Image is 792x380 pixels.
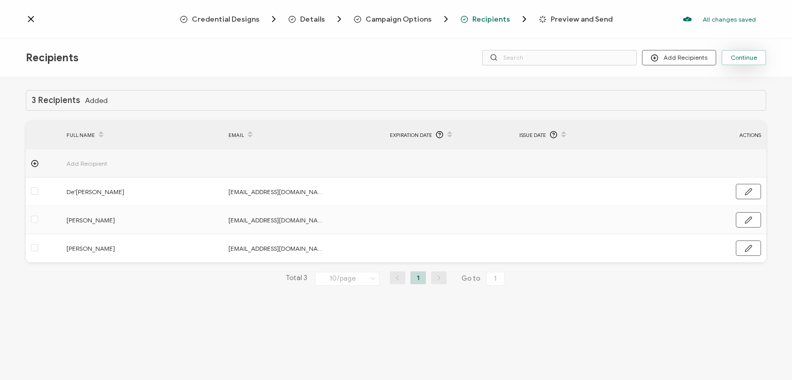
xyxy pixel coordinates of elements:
[390,129,432,141] span: Expiration Date
[731,55,757,61] span: Continue
[482,50,637,65] input: Search
[300,15,325,23] span: Details
[354,14,451,24] span: Campaign Options
[228,243,326,254] span: [EMAIL_ADDRESS][DOMAIN_NAME]
[461,271,507,286] span: Go to
[703,15,756,23] p: All changes saved
[67,243,164,254] span: [PERSON_NAME]
[31,96,80,105] h1: 3 Recipients
[223,126,385,144] div: EMAIL
[740,331,792,380] iframe: Chat Widget
[67,186,164,198] span: De'[PERSON_NAME]
[61,126,223,144] div: FULL NAME
[180,14,279,24] span: Credential Designs
[410,271,426,284] li: 1
[67,158,164,169] span: Add Recipient
[228,186,326,198] span: [EMAIL_ADDRESS][DOMAIN_NAME]
[192,15,259,23] span: Credential Designs
[180,14,613,24] div: Breadcrumb
[26,51,78,64] span: Recipients
[551,15,613,23] span: Preview and Send
[366,15,432,23] span: Campaign Options
[286,271,307,286] span: Total 3
[67,214,164,226] span: [PERSON_NAME]
[472,15,510,23] span: Recipients
[85,97,108,105] span: Added
[460,14,530,24] span: Recipients
[642,50,716,65] button: Add Recipients
[519,129,546,141] span: Issue Date
[288,14,344,24] span: Details
[668,129,766,141] div: ACTIONS
[228,214,326,226] span: [EMAIL_ADDRESS][DOMAIN_NAME]
[315,272,379,286] input: Select
[721,50,766,65] button: Continue
[539,15,613,23] span: Preview and Send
